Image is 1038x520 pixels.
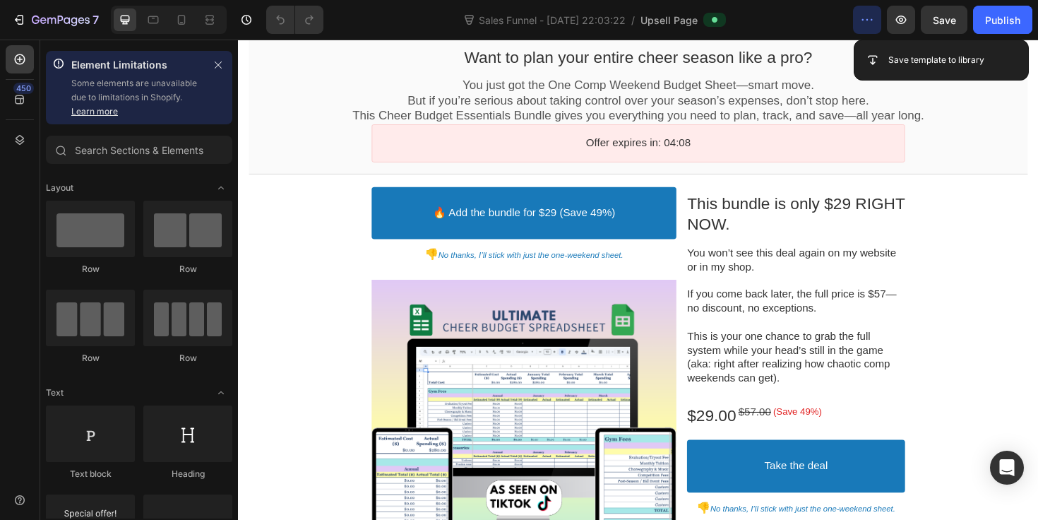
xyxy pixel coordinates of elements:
[46,136,232,164] input: Search Sections & Elements
[141,156,464,212] button: 🔥 Add the bundle for $29 (Save 49%)
[475,424,706,480] button: Take the deal
[933,14,956,26] span: Save
[475,263,706,292] p: If you come back later, the full price is $57—no discount, no exceptions.
[143,352,232,365] div: Row
[631,13,635,28] span: /
[990,451,1024,485] div: Open Intercom Messenger
[475,483,706,509] button: 👎No thanks, I’ll stick with just the one-weekend sheet.
[143,468,232,480] div: Heading
[210,177,232,199] span: Toggle open
[640,13,698,28] span: Upsell Page
[46,263,135,276] div: Row
[46,352,135,365] div: Row
[38,73,809,89] p: This Cheer Budget Essentials Bundle gives you everything you need to plan, track, and save—all ye...
[71,57,204,73] p: Element Limitations
[476,13,628,28] span: Sales Funnel - [DATE] 22:03:22
[93,11,99,28] p: 7
[46,468,135,480] div: Text block
[210,382,232,404] span: Toggle open
[13,83,34,94] div: 450
[71,76,204,119] p: Some elements are unavailable due to limitations in Shopify.
[368,103,479,115] bdo: Offer expires in: 04:08
[6,6,105,34] button: 7
[38,40,809,73] p: You just got the One Comp Weekend Budget Sheet—smart move. But if you’re serious about taking con...
[141,215,464,241] button: 👎No thanks, I’ll stick with just the one-weekend sheet.
[206,177,400,191] p: 🔥 Add the bundle for $29 (Save 49%)
[888,53,984,67] p: Save template to library
[973,6,1032,34] button: Publish
[475,219,706,249] p: You won’t see this deal again on my website or in my shop.
[143,263,232,276] div: Row
[985,13,1020,28] div: Publish
[71,106,118,117] a: Learn more
[500,492,696,502] i: No thanks, I’ll stick with just the one-weekend sheet.
[475,162,706,206] p: This bundle is only $29 RIGHT NOW.
[475,389,527,408] bdo: $29.00
[266,6,323,34] div: Undo/Redo
[557,444,624,459] bdo: Take the deal
[238,40,1038,520] iframe: Design area
[566,388,618,399] bdo: (Save 49%)
[475,307,706,366] p: This is your one chance to grab the full system while your head’s still in the game (aka: right a...
[198,221,212,233] span: 👎
[530,388,564,400] bdo: $57.00
[212,223,407,233] i: No thanks, I’ll stick with just the one-weekend sheet.
[46,386,64,399] span: Text
[921,6,967,34] button: Save
[46,182,73,194] span: Layout
[486,490,500,502] span: 👎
